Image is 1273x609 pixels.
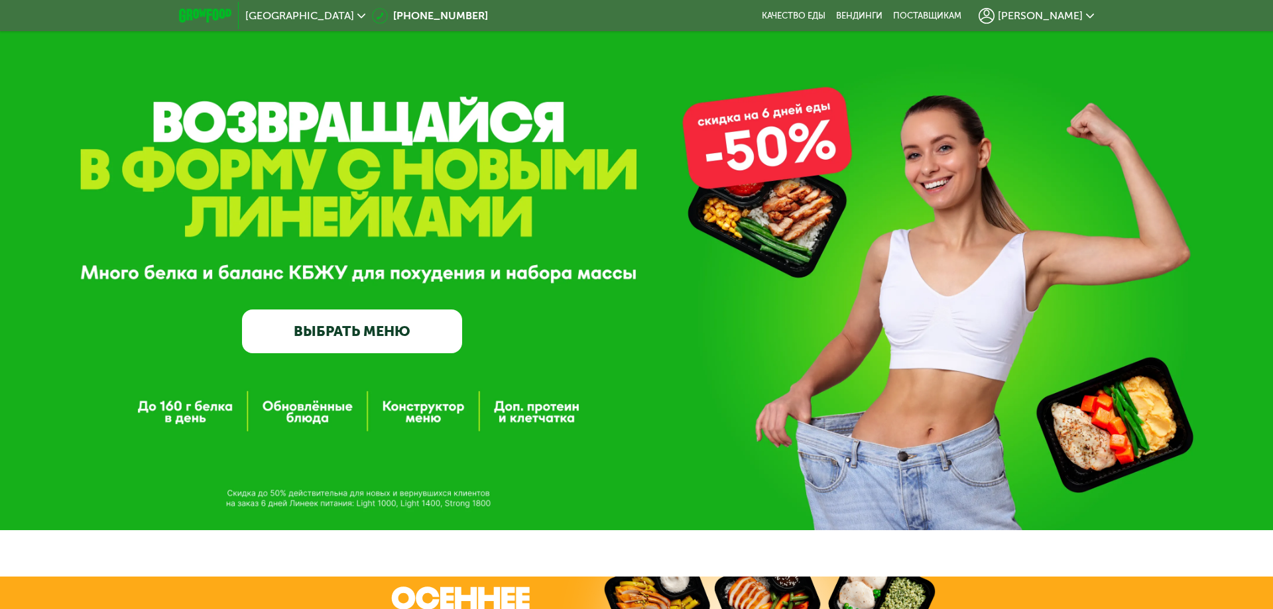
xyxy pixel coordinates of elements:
span: [PERSON_NAME] [998,11,1083,21]
a: ВЫБРАТЬ МЕНЮ [242,309,462,354]
div: поставщикам [893,11,961,21]
a: Качество еды [762,11,825,21]
a: Вендинги [836,11,882,21]
a: [PHONE_NUMBER] [372,8,488,24]
span: [GEOGRAPHIC_DATA] [245,11,354,21]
